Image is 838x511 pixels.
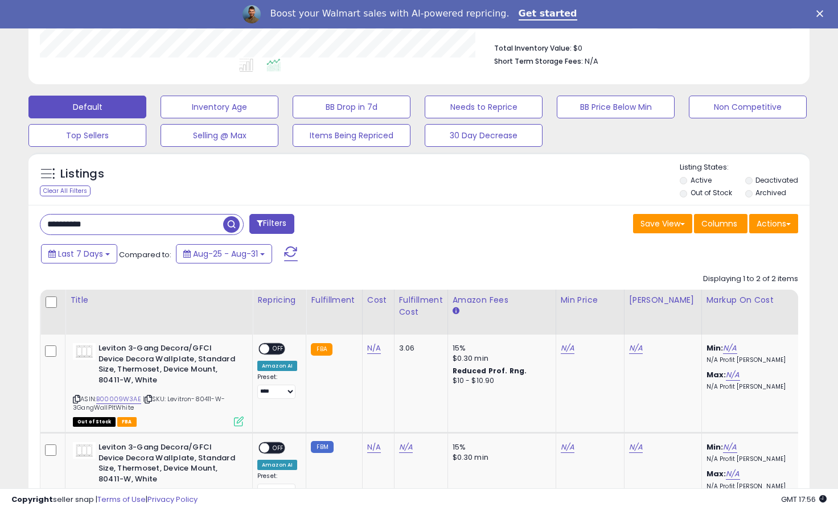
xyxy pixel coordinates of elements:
[706,343,724,353] b: Min:
[755,175,798,185] label: Deactivated
[494,43,572,53] b: Total Inventory Value:
[706,468,726,479] b: Max:
[176,244,272,263] button: Aug-25 - Aug-31
[453,452,547,463] div: $0.30 min
[494,40,790,54] li: $0
[816,10,828,17] div: Close
[723,343,737,354] a: N/A
[453,306,459,316] small: Amazon Fees.
[706,383,801,391] p: N/A Profit [PERSON_NAME]
[73,343,244,425] div: ASIN:
[40,186,91,196] div: Clear All Filters
[98,442,237,487] b: Leviton 3-Gang Decora/GFCI Device Decora Wallplate, Standard Size, Thermoset, Device Mount, 80411...
[311,441,333,453] small: FBM
[425,124,543,147] button: 30 Day Decrease
[453,376,547,386] div: $10 - $10.90
[161,96,278,118] button: Inventory Age
[629,294,697,306] div: [PERSON_NAME]
[755,188,786,197] label: Archived
[706,455,801,463] p: N/A Profit [PERSON_NAME]
[147,494,198,505] a: Privacy Policy
[629,343,643,354] a: N/A
[311,294,357,306] div: Fulfillment
[399,442,413,453] a: N/A
[97,494,146,505] a: Terms of Use
[269,443,287,453] span: OFF
[749,214,798,233] button: Actions
[11,494,198,505] div: seller snap | |
[257,361,297,371] div: Amazon AI
[311,343,332,356] small: FBA
[119,249,171,260] span: Compared to:
[689,96,807,118] button: Non Competitive
[781,494,827,505] span: 2025-09-9 17:56 GMT
[585,56,598,67] span: N/A
[691,175,712,185] label: Active
[243,5,261,23] img: Profile image for Adrian
[706,356,801,364] p: N/A Profit [PERSON_NAME]
[726,468,740,480] a: N/A
[399,294,443,318] div: Fulfillment Cost
[519,8,577,20] a: Get started
[629,442,643,453] a: N/A
[706,294,805,306] div: Markup on Cost
[117,417,137,427] span: FBA
[70,294,248,306] div: Title
[60,166,104,182] h5: Listings
[561,343,574,354] a: N/A
[726,369,740,381] a: N/A
[453,343,547,353] div: 15%
[425,96,543,118] button: Needs to Reprice
[561,442,574,453] a: N/A
[399,343,439,353] div: 3.06
[11,494,53,505] strong: Copyright
[193,248,258,259] span: Aug-25 - Aug-31
[494,56,583,66] b: Short Term Storage Fees:
[701,218,737,229] span: Columns
[257,294,301,306] div: Repricing
[28,96,146,118] button: Default
[270,8,509,19] div: Boost your Walmart sales with AI-powered repricing.
[257,472,297,498] div: Preset:
[73,394,225,411] span: | SKU: Levitron-80411-W-3GangWallPltWhite
[453,294,551,306] div: Amazon Fees
[561,294,619,306] div: Min Price
[28,124,146,147] button: Top Sellers
[453,442,547,452] div: 15%
[706,369,726,380] b: Max:
[257,460,297,470] div: Amazon AI
[694,214,747,233] button: Columns
[269,344,287,354] span: OFF
[367,343,381,354] a: N/A
[367,294,389,306] div: Cost
[41,244,117,263] button: Last 7 Days
[98,343,237,388] b: Leviton 3-Gang Decora/GFCI Device Decora Wallplate, Standard Size, Thermoset, Device Mount, 80411...
[293,124,410,147] button: Items Being Repriced
[73,442,96,459] img: 31Egt+AJ83L._SL40_.jpg
[367,442,381,453] a: N/A
[453,366,527,376] b: Reduced Prof. Rng.
[680,162,810,173] p: Listing States:
[703,274,798,285] div: Displaying 1 to 2 of 2 items
[96,394,141,404] a: B00009W3AE
[557,96,675,118] button: BB Price Below Min
[691,188,732,197] label: Out of Stock
[249,214,294,234] button: Filters
[723,442,737,453] a: N/A
[706,442,724,452] b: Min:
[293,96,410,118] button: BB Drop in 7d
[453,353,547,364] div: $0.30 min
[161,124,278,147] button: Selling @ Max
[73,343,96,360] img: 31Egt+AJ83L._SL40_.jpg
[257,373,297,399] div: Preset:
[633,214,692,233] button: Save View
[58,248,103,259] span: Last 7 Days
[73,417,116,427] span: All listings that are currently out of stock and unavailable for purchase on Amazon
[701,290,810,335] th: The percentage added to the cost of goods (COGS) that forms the calculator for Min & Max prices.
